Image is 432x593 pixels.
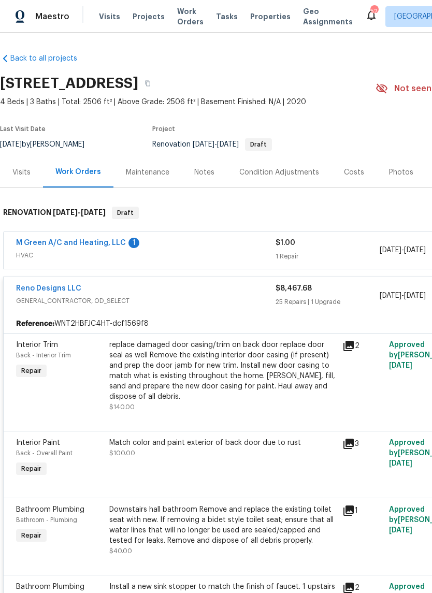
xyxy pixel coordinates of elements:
[276,285,312,292] span: $8,467.68
[35,11,69,22] span: Maestro
[17,464,46,474] span: Repair
[344,167,364,178] div: Costs
[216,13,238,20] span: Tasks
[342,438,383,450] div: 3
[16,250,276,261] span: HVAC
[380,292,401,299] span: [DATE]
[16,517,77,523] span: Bathroom - Plumbing
[239,167,319,178] div: Condition Adjustments
[113,208,138,218] span: Draft
[109,504,336,546] div: Downstairs hall bathroom Remove and replace the existing toilet seat with new. If removing a bide...
[16,296,276,306] span: GENERAL_CONTRACTOR, OD_SELECT
[342,340,383,352] div: 2
[109,548,132,554] span: $40.00
[380,245,426,255] span: -
[16,583,84,590] span: Bathroom Plumbing
[16,352,71,358] span: Back - Interior Trim
[17,366,46,376] span: Repair
[16,285,81,292] a: Reno Designs LLC
[53,209,106,216] span: -
[380,291,426,301] span: -
[16,506,84,513] span: Bathroom Plumbing
[217,141,239,148] span: [DATE]
[152,126,175,132] span: Project
[138,74,157,93] button: Copy Address
[16,341,58,349] span: Interior Trim
[17,530,46,541] span: Repair
[246,141,271,148] span: Draft
[177,6,204,27] span: Work Orders
[53,209,78,216] span: [DATE]
[380,247,401,254] span: [DATE]
[128,238,139,248] div: 1
[109,438,336,448] div: Match color and paint exterior of back door due to rust
[109,450,135,456] span: $100.00
[133,11,165,22] span: Projects
[389,362,412,369] span: [DATE]
[3,207,106,219] h6: RENOVATION
[152,141,272,148] span: Renovation
[16,319,54,329] b: Reference:
[276,251,379,262] div: 1 Repair
[389,167,413,178] div: Photos
[404,247,426,254] span: [DATE]
[342,504,383,517] div: 1
[276,239,295,247] span: $1.00
[303,6,353,27] span: Geo Assignments
[12,167,31,178] div: Visits
[389,527,412,534] span: [DATE]
[126,167,169,178] div: Maintenance
[16,450,73,456] span: Back - Overall Paint
[389,460,412,467] span: [DATE]
[109,404,135,410] span: $140.00
[99,11,120,22] span: Visits
[250,11,291,22] span: Properties
[81,209,106,216] span: [DATE]
[193,141,214,148] span: [DATE]
[404,292,426,299] span: [DATE]
[194,167,214,178] div: Notes
[109,340,336,402] div: replace damaged door casing/trim on back door replace door seal as well Remove the existing inter...
[276,297,379,307] div: 25 Repairs | 1 Upgrade
[16,239,126,247] a: M Green A/C and Heating, LLC
[370,6,378,17] div: 52
[55,167,101,177] div: Work Orders
[193,141,239,148] span: -
[16,439,60,446] span: Interior Paint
